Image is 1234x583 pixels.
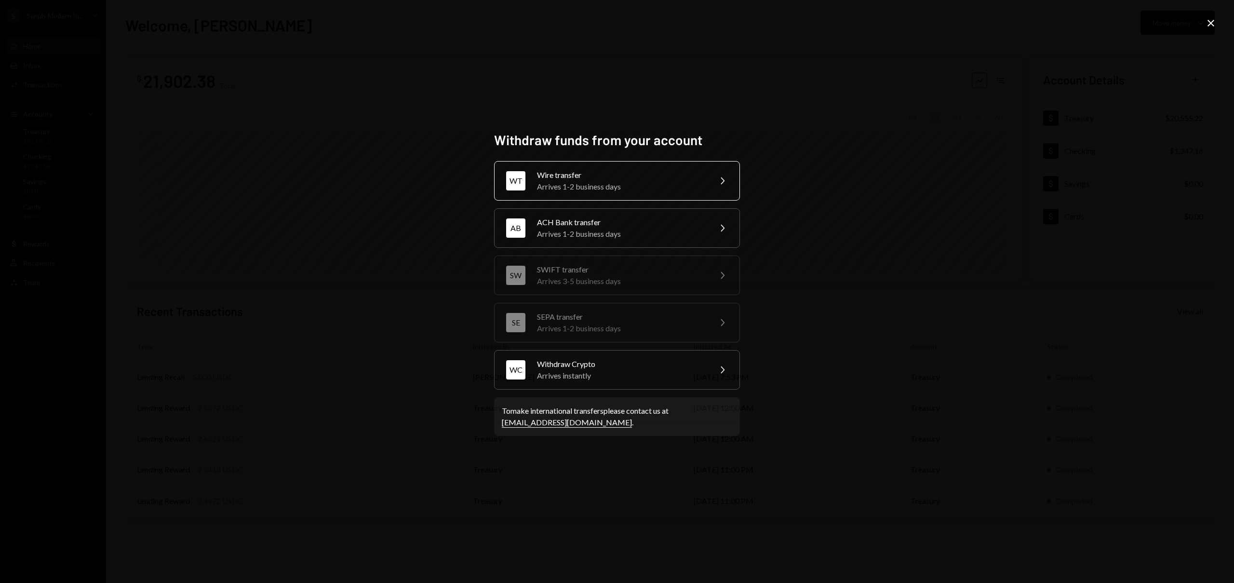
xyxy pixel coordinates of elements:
div: Withdraw Crypto [537,358,705,370]
div: SE [506,313,525,332]
div: SWIFT transfer [537,264,705,275]
div: Arrives 1-2 business days [537,228,705,240]
div: Arrives 3-5 business days [537,275,705,287]
div: Arrives 1-2 business days [537,323,705,334]
button: WCWithdraw CryptoArrives instantly [494,350,740,390]
div: SEPA transfer [537,311,705,323]
div: Arrives instantly [537,370,705,381]
button: WTWire transferArrives 1-2 business days [494,161,740,201]
a: [EMAIL_ADDRESS][DOMAIN_NAME] [502,418,632,428]
h2: Withdraw funds from your account [494,131,740,149]
div: SW [506,266,525,285]
div: WT [506,171,525,190]
div: AB [506,218,525,238]
div: ACH Bank transfer [537,217,705,228]
button: SESEPA transferArrives 1-2 business days [494,303,740,342]
div: WC [506,360,525,380]
div: To make international transfers please contact us at . [502,405,732,428]
button: SWSWIFT transferArrives 3-5 business days [494,256,740,295]
div: Wire transfer [537,169,705,181]
button: ABACH Bank transferArrives 1-2 business days [494,208,740,248]
div: Arrives 1-2 business days [537,181,705,192]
